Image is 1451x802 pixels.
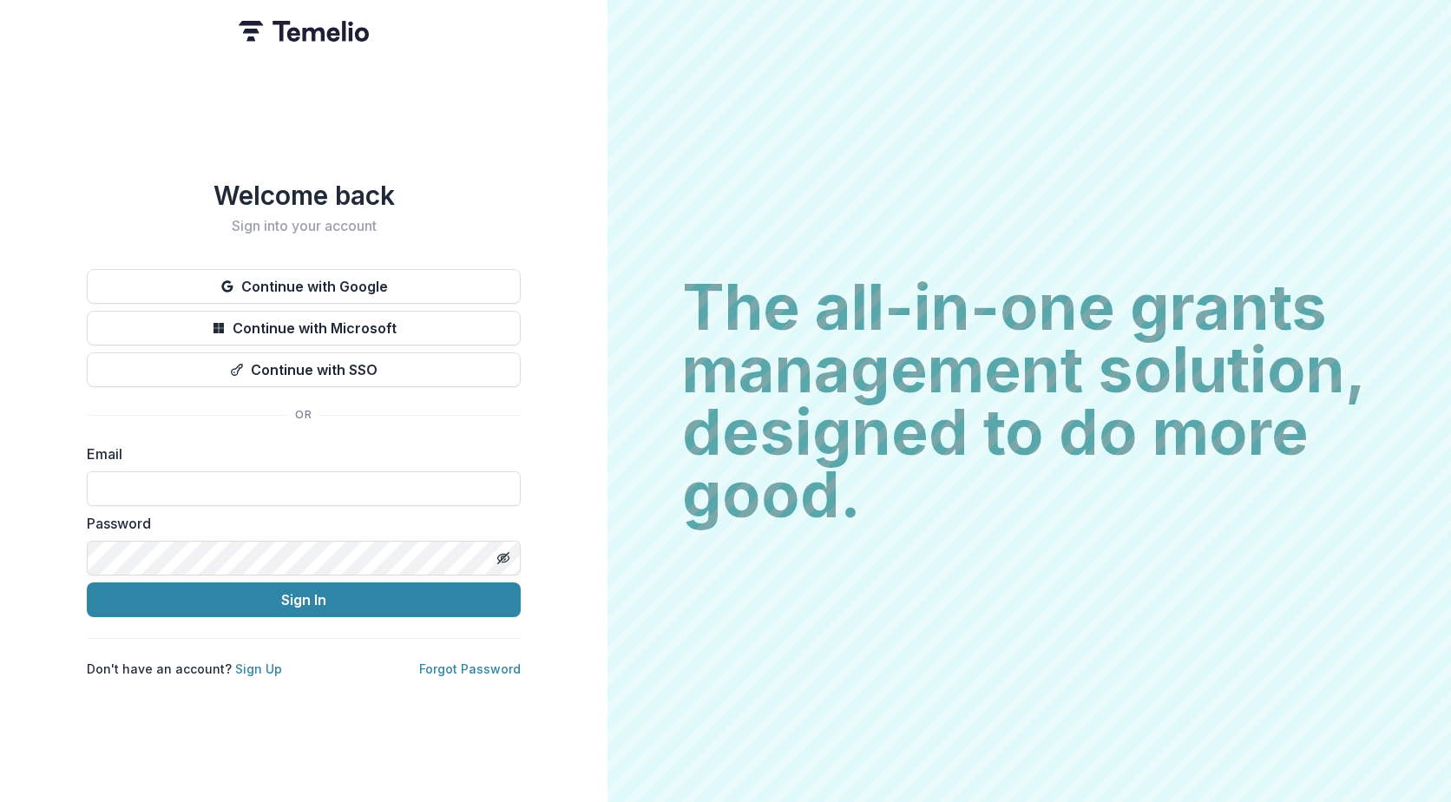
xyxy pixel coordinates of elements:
button: Continue with Google [87,269,521,304]
h2: Sign into your account [87,218,521,234]
img: Temelio [239,21,369,42]
label: Password [87,513,510,534]
label: Email [87,444,510,464]
p: Don't have an account? [87,660,282,678]
button: Continue with Microsoft [87,311,521,345]
a: Sign Up [235,661,282,676]
h1: Welcome back [87,180,521,211]
button: Sign In [87,582,521,617]
button: Toggle password visibility [489,544,517,572]
a: Forgot Password [419,661,521,676]
button: Continue with SSO [87,352,521,387]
